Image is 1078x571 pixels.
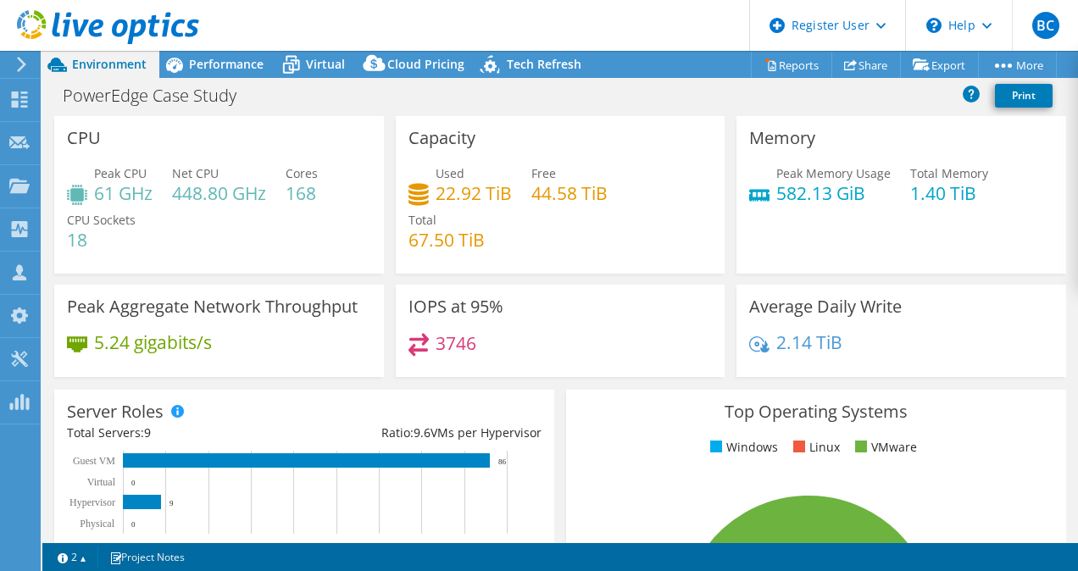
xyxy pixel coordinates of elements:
[286,184,318,202] h4: 168
[789,438,840,457] li: Linux
[73,455,115,467] text: Guest VM
[67,129,101,147] h3: CPU
[172,184,266,202] h4: 448.80 GHz
[436,184,512,202] h4: 22.92 TiB
[1032,12,1059,39] span: BC
[67,212,136,228] span: CPU Sockets
[387,56,464,72] span: Cloud Pricing
[131,520,136,529] text: 0
[900,52,979,78] a: Export
[995,84,1053,108] a: Print
[436,334,476,352] h4: 3746
[55,86,263,105] h1: PowerEdge Case Study
[87,476,116,488] text: Virtual
[169,499,174,507] text: 9
[67,402,164,421] h3: Server Roles
[67,297,358,316] h3: Peak Aggregate Network Throughput
[94,333,212,352] h4: 5.24 gigabits/s
[94,165,147,181] span: Peak CPU
[749,297,902,316] h3: Average Daily Write
[304,424,542,442] div: Ratio: VMs per Hypervisor
[776,333,842,352] h4: 2.14 TiB
[131,479,136,487] text: 0
[531,165,556,181] span: Free
[851,438,917,457] li: VMware
[67,424,304,442] div: Total Servers:
[408,297,503,316] h3: IOPS at 95%
[408,212,436,228] span: Total
[172,165,219,181] span: Net CPU
[46,546,98,568] a: 2
[910,165,988,181] span: Total Memory
[72,56,147,72] span: Environment
[498,457,507,466] text: 86
[706,438,778,457] li: Windows
[749,129,815,147] h3: Memory
[751,52,832,78] a: Reports
[978,52,1057,78] a: More
[507,56,581,72] span: Tech Refresh
[926,18,942,33] svg: \n
[531,184,608,202] h4: 44.58 TiB
[69,496,115,508] text: Hypervisor
[414,424,431,441] span: 9.6
[776,184,891,202] h4: 582.13 GiB
[189,56,264,72] span: Performance
[910,184,988,202] h4: 1.40 TiB
[408,230,485,249] h4: 67.50 TiB
[579,402,1053,421] h3: Top Operating Systems
[67,230,136,249] h4: 18
[436,165,464,181] span: Used
[831,52,901,78] a: Share
[286,165,318,181] span: Cores
[80,518,114,529] text: Physical
[408,129,475,147] h3: Capacity
[97,546,197,568] a: Project Notes
[144,424,151,441] span: 9
[306,56,345,72] span: Virtual
[94,184,153,202] h4: 61 GHz
[776,165,891,181] span: Peak Memory Usage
